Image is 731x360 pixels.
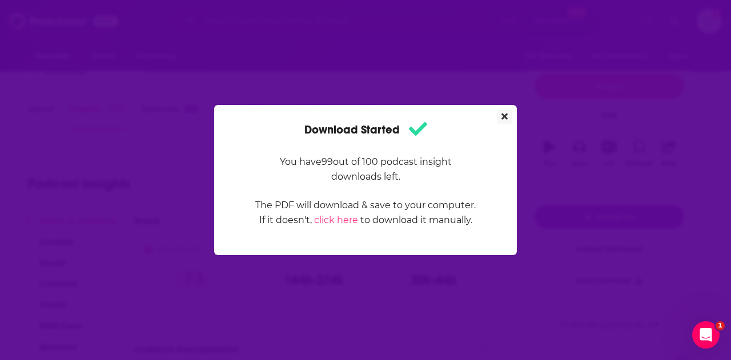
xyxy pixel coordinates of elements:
[304,119,427,141] h1: Download Started
[497,110,512,124] button: Close
[255,155,476,184] p: You have 99 out of 100 podcast insight downloads left.
[255,198,476,228] p: The PDF will download & save to your computer. If it doesn't, to download it manually.
[716,321,725,330] span: 1
[314,215,358,225] a: click here
[692,321,720,349] iframe: Intercom live chat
